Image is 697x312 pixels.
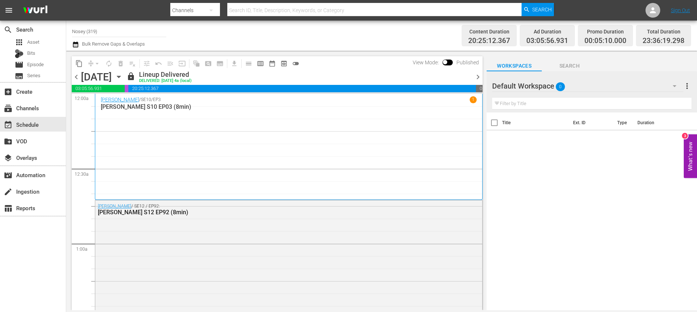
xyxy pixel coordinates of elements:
span: Customize Events [138,56,153,71]
div: Bits [15,49,24,58]
span: Search [532,3,552,16]
img: ans4CAIJ8jUAAAAAAAAAAAAAAAAAAAAAAAAgQb4GAAAAAAAAAAAAAAAAAAAAAAAAJMjXAAAAAAAAAAAAAAAAAAAAAAAAgAT5G... [18,2,53,19]
span: toggle_off [292,60,299,67]
span: Search [4,25,13,34]
th: Title [502,112,569,133]
button: Open Feedback Widget [684,134,697,178]
th: Ext. ID [569,112,612,133]
span: Overlays [4,154,13,162]
span: chevron_left [72,72,81,82]
span: Series [27,72,40,79]
button: more_vert [683,77,691,95]
div: [PERSON_NAME] S12 EP92 (8min) [98,209,440,216]
span: Create [4,87,13,96]
span: Channels [4,104,13,113]
span: 0 [556,79,565,94]
span: date_range_outlined [269,60,276,67]
span: Create Search Block [202,58,214,69]
span: Refresh All Search Blocks [188,56,202,71]
div: 3 [682,133,688,139]
span: Asset [27,39,39,46]
span: View Mode: [409,60,442,65]
a: [PERSON_NAME] [101,97,139,103]
span: 00:05:10.000 [584,37,626,45]
span: Create Series Block [214,58,226,69]
span: Day Calendar View [240,56,255,71]
p: [PERSON_NAME] S10 EP03 (8min) [101,103,477,110]
p: 1 [472,97,474,102]
span: 00:05:10.000 [125,85,128,92]
span: Episode [27,61,44,68]
span: Automation [4,171,13,180]
div: Content Duration [468,26,510,37]
span: Workspaces [487,61,542,71]
span: Ingestion [4,187,13,196]
a: Sign Out [671,7,690,13]
th: Type [613,112,633,133]
p: SE10 / [141,97,153,102]
span: Select an event to delete [115,58,127,69]
span: Fill episodes with ad slates [164,58,176,69]
span: 03:05:56.931 [72,85,125,92]
span: Schedule [4,121,13,129]
th: Duration [633,112,677,133]
button: Search [522,3,554,16]
span: Bulk Remove Gaps & Overlaps [81,41,145,47]
span: Revert to Primary Episode [153,58,164,69]
span: 03:05:56.931 [526,37,568,45]
div: Promo Duration [584,26,626,37]
div: Lineup Delivered [139,71,192,79]
span: Bits [27,50,35,57]
span: Reports [4,204,13,213]
span: Month Calendar View [266,58,278,69]
span: movie [15,60,24,69]
span: Download as CSV [226,56,240,71]
div: Ad Duration [526,26,568,37]
div: / SE12 / EP92: [98,204,440,216]
span: Copy Lineup [73,58,85,69]
span: VOD [4,137,13,146]
span: 00:23:40.702 [476,85,483,92]
p: / [139,97,141,102]
span: calendar_view_week_outlined [257,60,264,67]
span: Search [542,61,597,71]
span: menu [4,6,13,15]
span: 20:25:12.367 [128,85,476,92]
div: [DATE] [81,71,112,83]
p: EP3 [153,97,161,102]
div: Default Workspace [492,76,683,96]
span: 20:25:12.367 [468,37,510,45]
span: Published [453,60,483,65]
span: 23:36:19.298 [643,37,684,45]
span: Update Metadata from Key Asset [176,58,188,69]
div: DELIVERED: [DATE] 4a (local) [139,79,192,83]
span: content_copy [75,60,83,67]
span: Asset [15,38,24,47]
a: [PERSON_NAME] [98,204,131,209]
span: Toggle to switch from Published to Draft view. [442,60,448,65]
span: Series [15,72,24,80]
span: more_vert [683,82,691,90]
span: lock [127,72,135,81]
span: preview_outlined [280,60,288,67]
span: chevron_right [473,72,483,82]
div: Total Duration [643,26,684,37]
